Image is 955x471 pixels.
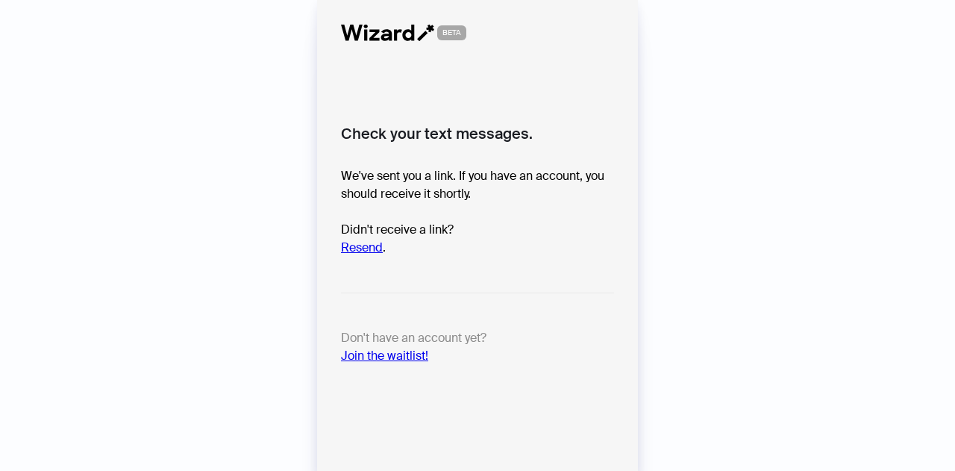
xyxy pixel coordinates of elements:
p: We've sent you a link. If you have an account, you should receive it shortly. Didn't receive a li... [341,167,614,257]
a: Join the waitlist! [341,348,428,364]
a: Resend [341,240,383,255]
span: BETA [437,25,466,40]
p: Don't have an account yet? [341,329,614,365]
h2: Check your text messages. [341,124,614,143]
